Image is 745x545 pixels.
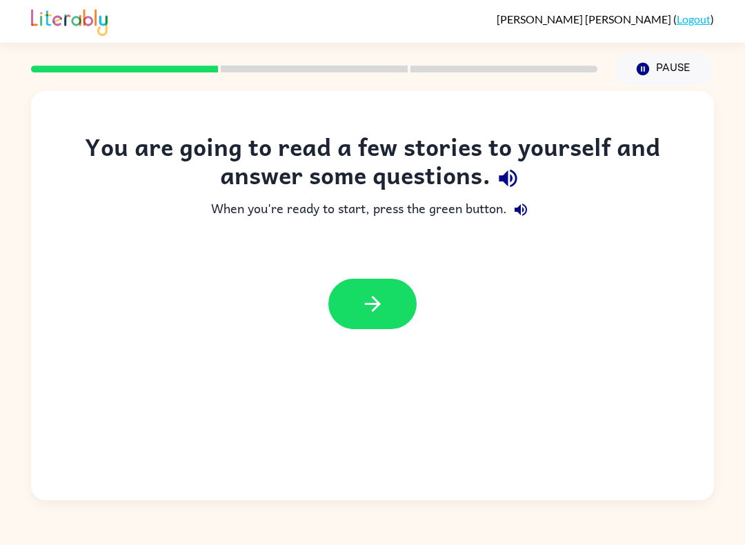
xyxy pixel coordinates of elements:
[31,6,108,36] img: Literably
[497,12,714,26] div: ( )
[59,196,686,224] div: When you're ready to start, press the green button.
[497,12,673,26] span: [PERSON_NAME] [PERSON_NAME]
[614,53,714,85] button: Pause
[677,12,711,26] a: Logout
[59,132,686,196] div: You are going to read a few stories to yourself and answer some questions.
